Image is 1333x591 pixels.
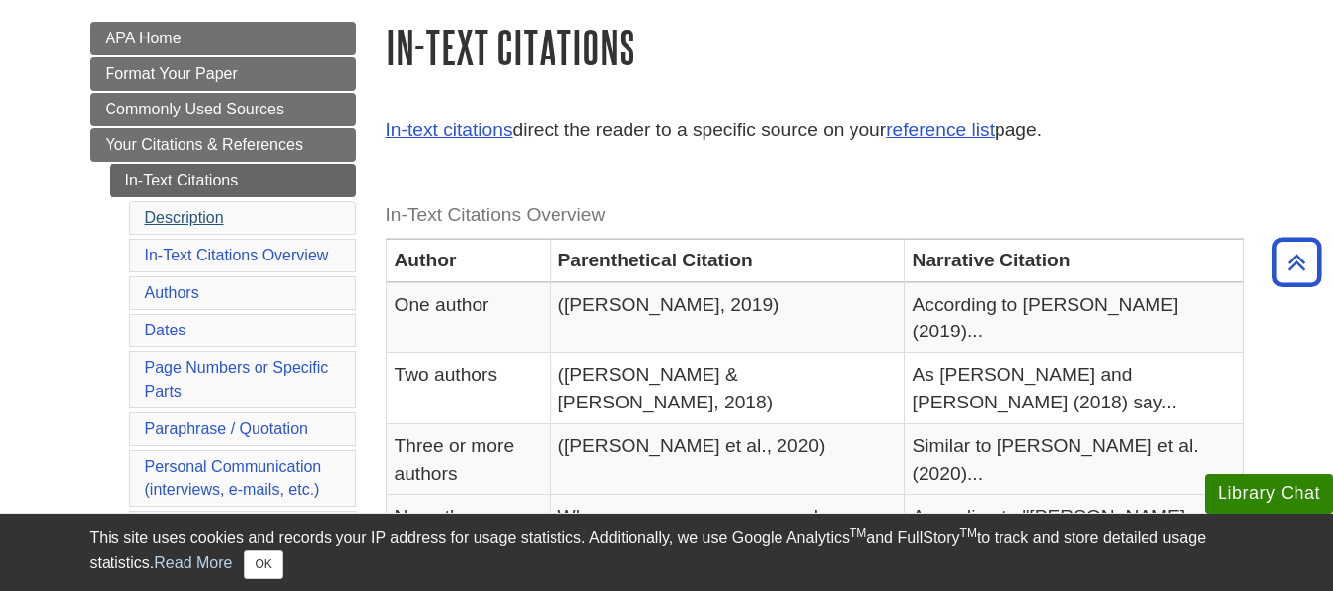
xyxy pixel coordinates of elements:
a: APA Home [90,22,356,55]
span: APA Home [106,30,182,46]
th: Author [386,239,550,282]
a: Commonly Used Sources [90,93,356,126]
h1: In-Text Citations [386,22,1244,72]
td: Three or more authors [386,424,550,495]
td: One author [386,282,550,353]
a: Back to Top [1265,249,1328,275]
div: This site uses cookies and records your IP address for usage statistics. Additionally, we use Goo... [90,526,1244,579]
button: Library Chat [1205,474,1333,514]
a: Personal Communication(interviews, e-mails, etc.) [145,458,322,498]
a: Format Your Paper [90,57,356,91]
a: Dates [145,322,186,338]
a: Page Numbers or Specific Parts [145,359,329,400]
a: Authors [145,284,199,301]
caption: In-Text Citations Overview [386,193,1244,238]
td: According to [PERSON_NAME] (2019)... [904,282,1243,353]
a: Description [145,209,224,226]
sup: TM [960,526,977,540]
a: reference list [886,119,995,140]
td: As [PERSON_NAME] and [PERSON_NAME] (2018) say... [904,353,1243,424]
a: In-Text Citations [110,164,356,197]
th: Parenthetical Citation [550,239,904,282]
td: ([PERSON_NAME], 2019) [550,282,904,353]
a: Read More [154,554,232,571]
button: Close [244,550,282,579]
td: Similar to [PERSON_NAME] et al. (2020)... [904,424,1243,495]
th: Narrative Citation [904,239,1243,282]
span: Commonly Used Sources [106,101,284,117]
span: Your Citations & References [106,136,303,153]
td: Two authors [386,353,550,424]
p: direct the reader to a specific source on your page. [386,116,1244,145]
td: ([PERSON_NAME] & [PERSON_NAME], 2018) [550,353,904,424]
a: Your Citations & References [90,128,356,162]
sup: TM [850,526,866,540]
span: Format Your Paper [106,65,238,82]
a: Paraphrase / Quotation [145,420,308,437]
td: ([PERSON_NAME] et al., 2020) [550,424,904,495]
a: In-Text Citations Overview [145,247,329,263]
a: In-text citations [386,119,513,140]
